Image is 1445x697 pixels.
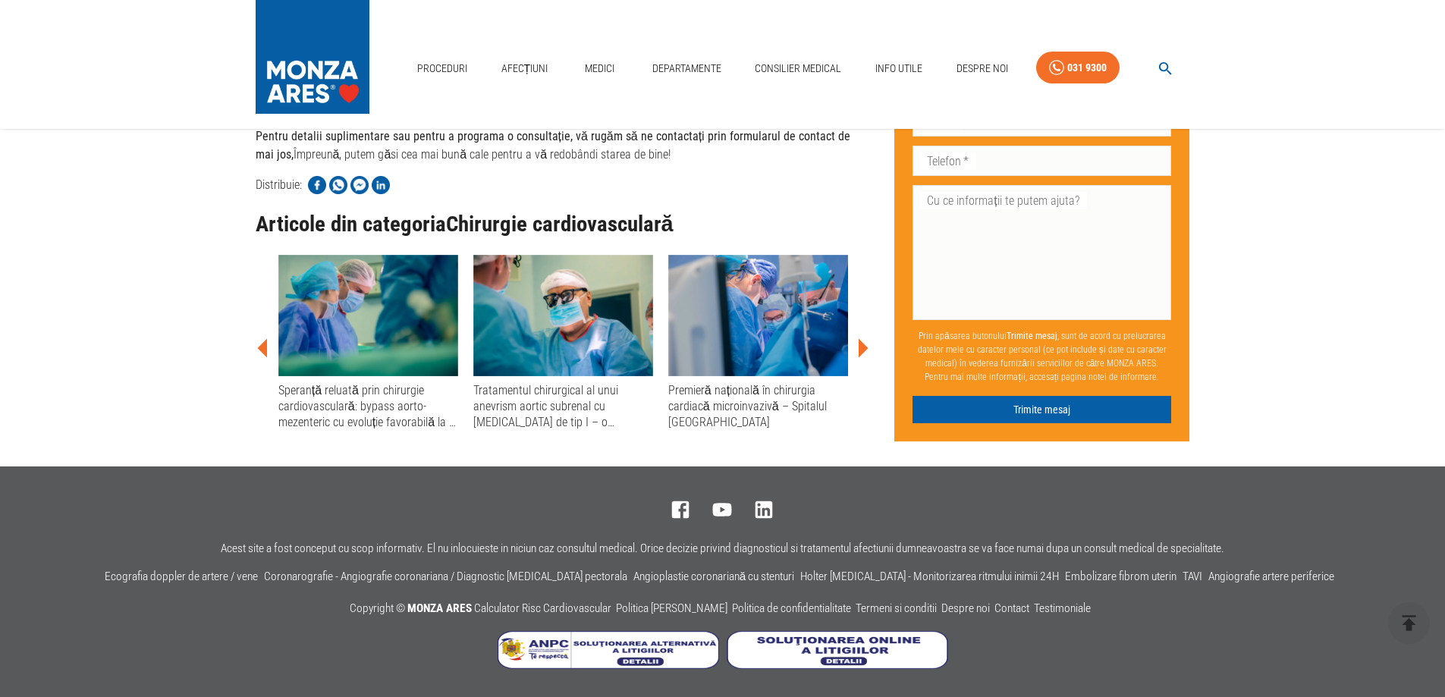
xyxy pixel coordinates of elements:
[256,127,871,164] p: Împreună, putem găsi cea mai bună cale pentru a vă redobândi starea de bine!
[411,53,473,84] a: Proceduri
[264,570,627,583] a: Coronarografie - Angiografie coronariana / Diagnostic [MEDICAL_DATA] pectorala
[800,570,1059,583] a: Holter [MEDICAL_DATA] - Monitorizarea ritmului inimii 24H
[473,255,653,431] a: Tratamentul chirurgical al unui anevrism aortic subrenal cu [MEDICAL_DATA] de tip I – o intervenț...
[474,601,611,615] a: Calculator Risc Cardiovascular
[372,176,390,194] img: Share on LinkedIn
[1388,602,1430,644] button: delete
[668,255,848,376] img: Premieră națională în chirurgia cardiacă microinvazivă – Spitalul Monza
[727,658,948,672] a: Soluționarea online a litigiilor
[350,599,1095,619] p: Copyright ©
[913,323,1171,390] p: Prin apăsarea butonului , sunt de acord cu prelucrarea datelor mele cu caracter personal (ce pot ...
[278,255,458,376] img: Speranță reluată prin chirurgie cardiovasculară: bypass aorto-mezenteric cu evoluție favorabilă l...
[256,212,871,237] h3: Articole din categoria Chirurgie cardiovasculară
[1065,570,1176,583] a: Embolizare fibrom uterin
[576,53,624,84] a: Medici
[498,658,727,672] a: Soluționarea Alternativă a Litigiilor
[1036,52,1120,84] a: 031 9300
[1183,570,1202,583] a: TAVI
[256,176,302,194] p: Distribuie:
[1007,331,1057,341] b: Trimite mesaj
[749,53,847,84] a: Consilier Medical
[473,382,653,431] div: Tratamentul chirurgical al unui anevrism aortic subrenal cu [MEDICAL_DATA] de tip I – o intervenț...
[1208,570,1334,583] a: Angiografie artere periferice
[278,382,458,431] div: Speranță reluată prin chirurgie cardiovasculară: bypass aorto-mezenteric cu evoluție favorabilă l...
[732,601,851,615] a: Politica de confidentialitate
[616,601,727,615] a: Politica [PERSON_NAME]
[308,176,326,194] img: Share on Facebook
[473,255,653,376] img: Tratamentul chirurgical al unui anevrism aortic subrenal cu endoleak de tip I – o intervenție com...
[1067,58,1107,77] div: 031 9300
[950,53,1014,84] a: Despre Noi
[350,176,369,194] img: Share on Facebook Messenger
[407,601,472,615] span: MONZA ARES
[646,53,727,84] a: Departamente
[498,631,719,669] img: Soluționarea Alternativă a Litigiilor
[869,53,928,84] a: Info Utile
[1034,601,1091,615] a: Testimoniale
[913,396,1171,424] button: Trimite mesaj
[994,601,1029,615] a: Contact
[329,176,347,194] img: Share on WhatsApp
[105,570,258,583] a: Ecografia doppler de artere / vene
[221,542,1224,555] p: Acest site a fost conceput cu scop informativ. El nu inlocuieste in niciun caz consultul medical....
[941,601,990,615] a: Despre noi
[668,255,848,431] a: Premieră națională în chirurgia cardiacă microinvazivă – Spitalul [GEOGRAPHIC_DATA]
[495,53,554,84] a: Afecțiuni
[727,631,948,669] img: Soluționarea online a litigiilor
[856,601,937,615] a: Termeni si conditii
[256,129,851,162] strong: Pentru detalii suplimentare sau pentru a programa o consultație, vă rugăm să ne contactați prin f...
[668,382,848,431] div: Premieră națională în chirurgia cardiacă microinvazivă – Spitalul [GEOGRAPHIC_DATA]
[278,255,458,431] a: Speranță reluată prin chirurgie cardiovasculară: bypass aorto-mezenteric cu evoluție favorabilă l...
[633,570,795,583] a: Angioplastie coronariană cu stenturi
